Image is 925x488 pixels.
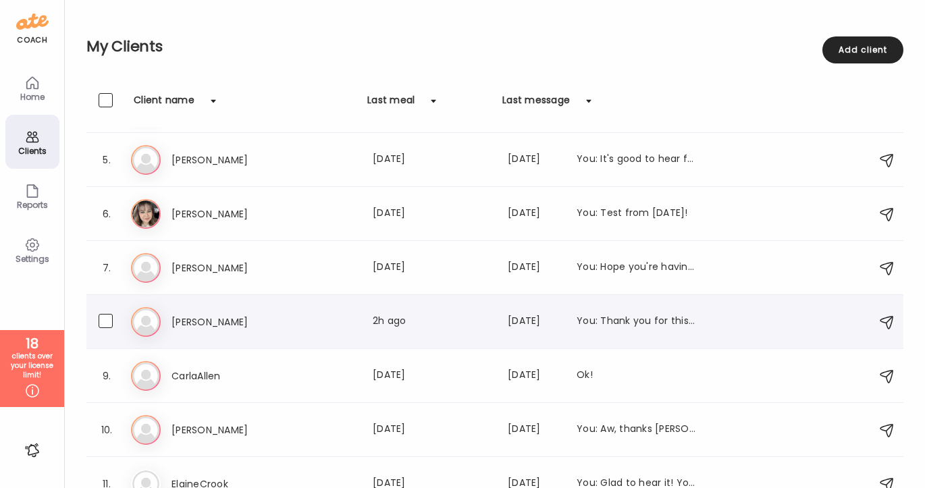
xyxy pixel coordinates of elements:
h3: CarlaAllen [171,368,290,384]
div: 5. [99,152,115,168]
div: Home [8,92,57,101]
img: ate [16,11,49,32]
div: [DATE] [373,422,492,438]
div: 10. [99,422,115,438]
div: 7. [99,260,115,276]
div: [DATE] [508,206,560,222]
div: [DATE] [508,260,560,276]
div: Settings [8,254,57,263]
div: Reports [8,200,57,209]
h3: [PERSON_NAME] [171,314,290,330]
h3: [PERSON_NAME] [171,206,290,222]
div: Add client [822,36,903,63]
div: 9. [99,368,115,384]
h3: [PERSON_NAME] [171,152,290,168]
h2: My Clients [86,36,903,57]
div: [DATE] [373,152,492,168]
div: 2h ago [373,314,492,330]
div: 18 [5,335,59,352]
div: 6. [99,206,115,222]
h3: [PERSON_NAME] [171,260,290,276]
div: You: Test from [DATE]! [577,206,695,222]
div: You: Hope you're having a wonderful holiday season! What word comes to mind as you head into the ... [577,260,695,276]
div: Last meal [367,93,415,115]
div: clients over your license limit! [5,352,59,380]
div: Clients [8,146,57,155]
div: [DATE] [508,422,560,438]
div: coach [17,34,47,46]
div: You: Thank you for this clarification! I'm glad to hear this is working well for you, and that yo... [577,314,695,330]
div: [DATE] [373,206,492,222]
div: Ok! [577,368,695,384]
div: [DATE] [373,260,492,276]
div: [DATE] [508,368,560,384]
div: [DATE] [373,368,492,384]
div: Last message [502,93,570,115]
div: [DATE] [508,152,560,168]
div: [DATE] [508,314,560,330]
div: Client name [134,93,194,115]
div: You: It's good to hear from you! Thank you for the update. I will make a note for us to assess an... [577,152,695,168]
div: You: Aw, thanks [PERSON_NAME]!! You're so sweet. We are very excited, and grateful. I'm so happy ... [577,422,695,438]
h3: [PERSON_NAME] [171,422,290,438]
